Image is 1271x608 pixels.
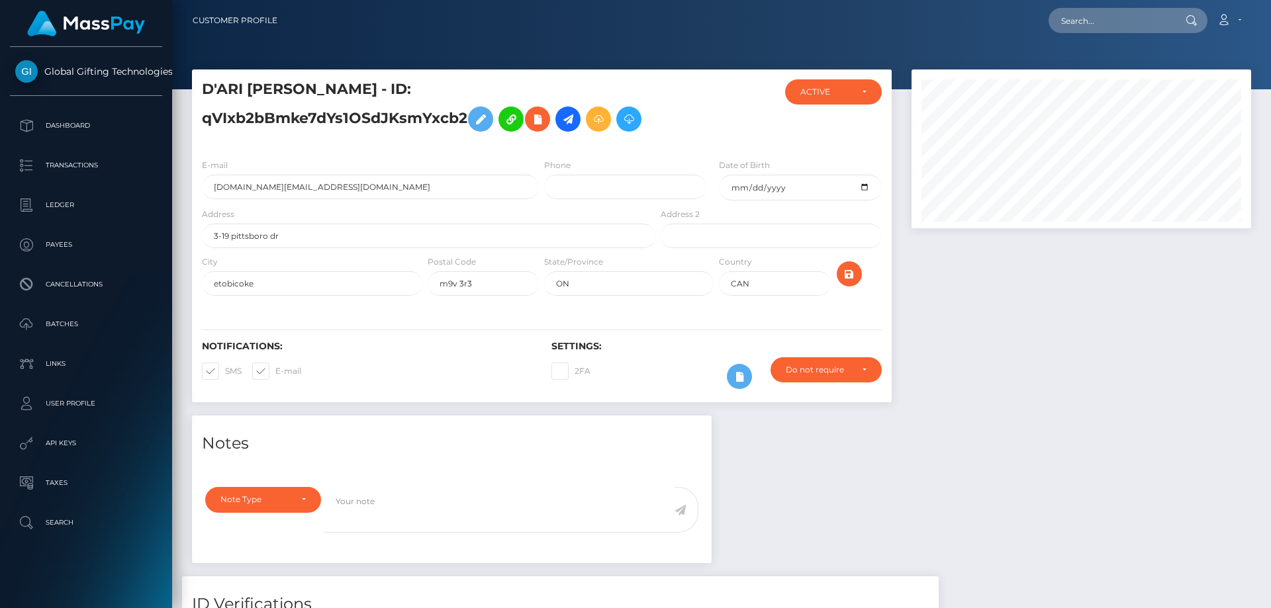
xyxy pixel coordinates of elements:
a: Links [10,347,162,380]
button: ACTIVE [785,79,882,105]
label: 2FA [551,363,590,380]
a: Payees [10,228,162,261]
label: E-mail [252,363,301,380]
p: Links [15,354,157,374]
p: User Profile [15,394,157,413]
a: Initiate Payout [555,107,581,132]
a: Cancellations [10,268,162,301]
div: Do not require [786,365,851,375]
p: Payees [15,235,157,255]
h5: D'ARI [PERSON_NAME] - ID: qVIxb2bBmke7dYs1OSdJKsmYxcb2 [202,79,648,138]
label: City [202,256,218,268]
label: Address [202,208,234,220]
p: Ledger [15,195,157,215]
a: Dashboard [10,109,162,142]
h6: Notifications: [202,341,532,352]
label: State/Province [544,256,603,268]
p: Dashboard [15,116,157,136]
div: Note Type [220,494,291,505]
p: API Keys [15,433,157,453]
p: Taxes [15,473,157,493]
input: Search... [1049,8,1173,33]
p: Search [15,513,157,533]
label: Postal Code [428,256,476,268]
a: Taxes [10,466,162,499]
label: E-mail [202,159,228,171]
label: SMS [202,363,242,380]
button: Note Type [205,487,321,512]
label: Phone [544,159,571,171]
h4: Notes [202,432,702,455]
p: Batches [15,314,157,334]
label: Date of Birth [719,159,770,171]
a: Transactions [10,149,162,182]
img: MassPay Logo [27,11,145,36]
h6: Settings: [551,341,881,352]
img: Global Gifting Technologies Inc [15,60,38,83]
a: User Profile [10,387,162,420]
span: Global Gifting Technologies Inc [10,65,162,77]
a: API Keys [10,427,162,460]
a: Search [10,506,162,539]
a: Ledger [10,189,162,222]
div: ACTIVE [800,87,851,97]
a: Batches [10,308,162,341]
a: Customer Profile [193,7,277,34]
p: Transactions [15,155,157,175]
p: Cancellations [15,275,157,294]
button: Do not require [771,357,882,382]
label: Country [719,256,752,268]
label: Address 2 [661,208,700,220]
